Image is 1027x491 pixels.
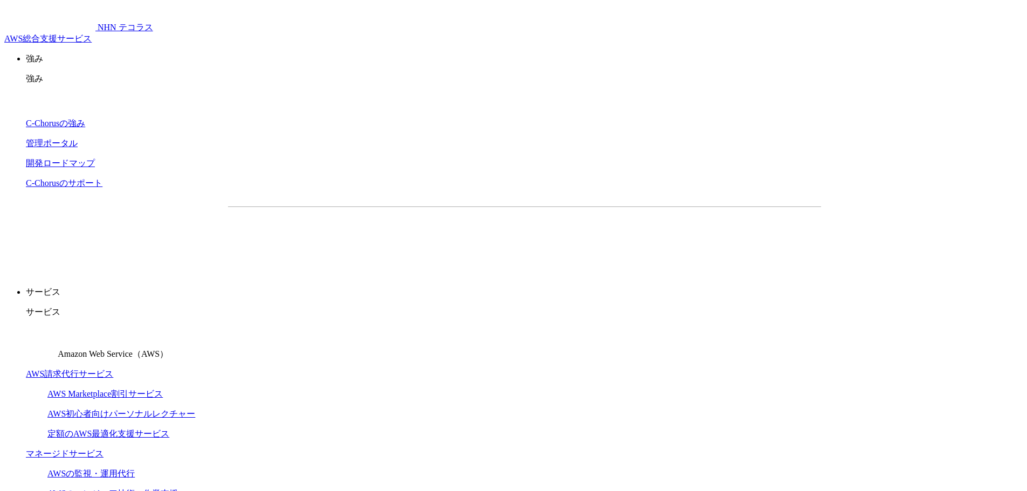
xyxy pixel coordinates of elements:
[26,369,113,378] a: AWS請求代行サービス
[530,224,704,251] a: まずは相談する
[47,389,163,398] a: AWS Marketplace割引サービス
[26,73,1023,85] p: 強み
[26,119,85,128] a: C-Chorusの強み
[4,23,153,43] a: AWS総合支援サービス C-Chorus NHN テコラスAWS総合支援サービス
[26,178,102,188] a: C-Chorusのサポート
[47,409,195,418] a: AWS初心者向けパーソナルレクチャー
[26,158,95,168] a: 開発ロードマップ
[26,139,78,148] a: 管理ポータル
[58,349,168,358] span: Amazon Web Service（AWS）
[26,327,56,357] img: Amazon Web Service（AWS）
[26,449,104,458] a: マネージドサービス
[346,224,519,251] a: 資料を請求する
[26,287,1023,298] p: サービス
[47,469,135,478] a: AWSの監視・運用代行
[47,429,169,438] a: 定額のAWS最適化支援サービス
[26,53,1023,65] p: 強み
[26,307,1023,318] p: サービス
[4,4,95,30] img: AWS総合支援サービス C-Chorus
